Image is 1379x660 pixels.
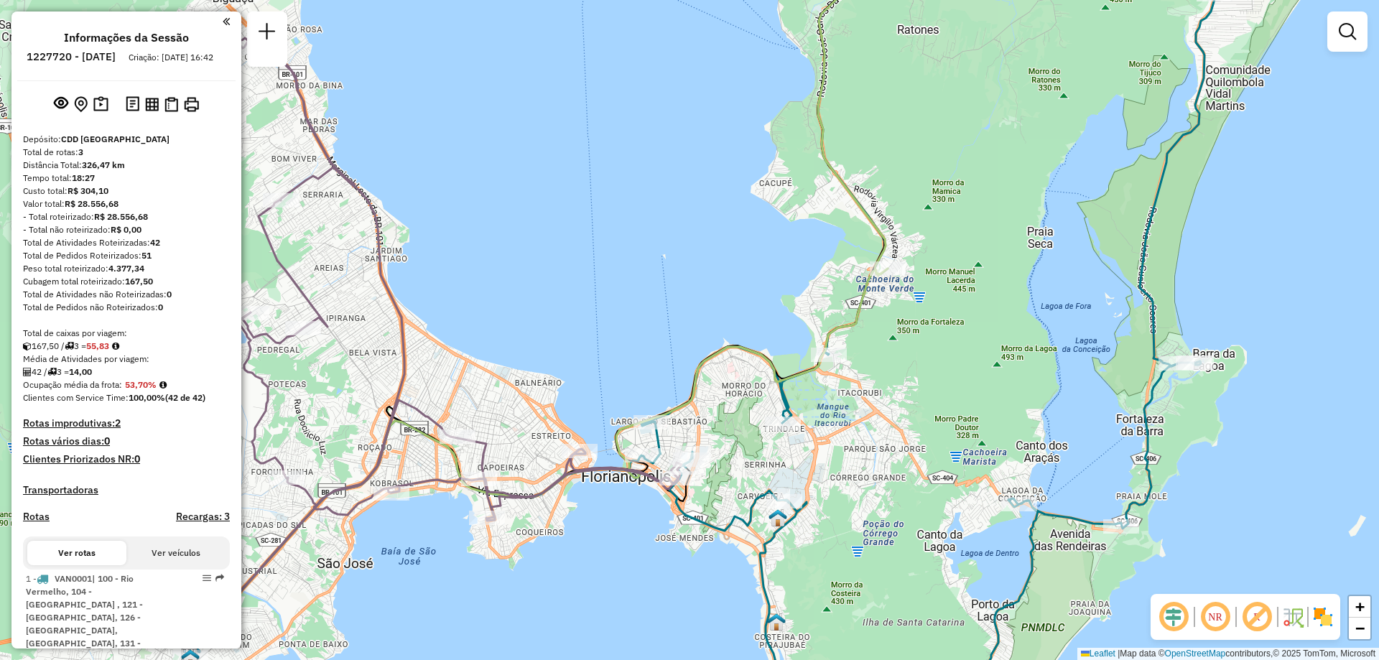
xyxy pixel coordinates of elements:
[23,368,32,376] i: Total de Atividades
[176,511,230,523] h4: Recargas: 3
[112,342,119,350] i: Meta Caixas/viagem: 172,72 Diferença: -116,89
[125,379,157,390] strong: 53,70%
[181,94,202,115] button: Imprimir Rotas
[65,342,74,350] i: Total de rotas
[1349,596,1370,618] a: Zoom in
[167,289,172,299] strong: 0
[23,197,230,210] div: Valor total:
[1081,649,1115,659] a: Leaflet
[125,276,153,287] strong: 167,50
[1349,618,1370,639] a: Zoom out
[1355,619,1365,637] span: −
[1198,600,1232,634] span: Ocultar NR
[123,51,219,64] div: Criação: [DATE] 16:42
[134,452,140,465] strong: 0
[23,353,230,366] div: Média de Atividades por viagem:
[94,211,148,222] strong: R$ 28.556,68
[64,31,189,45] h4: Informações da Sessão
[71,93,90,116] button: Centralizar mapa no depósito ou ponto de apoio
[23,340,230,353] div: 167,50 / 3 =
[90,93,111,116] button: Painel de Sugestão
[108,263,144,274] strong: 4.377,34
[126,541,226,565] button: Ver veículos
[23,159,230,172] div: Distância Total:
[23,379,122,390] span: Ocupação média da frota:
[1118,649,1120,659] span: |
[158,302,163,312] strong: 0
[27,541,126,565] button: Ver rotas
[1311,605,1334,628] img: Exibir/Ocultar setores
[142,94,162,113] button: Visualizar relatório de Roteirização
[123,93,142,116] button: Logs desbloquear sessão
[253,17,282,50] a: Nova sessão e pesquisa
[23,210,230,223] div: - Total roteirizado:
[150,237,160,248] strong: 42
[51,93,71,116] button: Exibir sessão original
[72,172,95,183] strong: 18:27
[86,340,109,351] strong: 55,83
[1077,648,1379,660] div: Map data © contributors,© 2025 TomTom, Microsoft
[23,327,230,340] div: Total de caixas por viagem:
[111,224,141,235] strong: R$ 0,00
[23,435,230,447] h4: Rotas vários dias:
[27,50,116,63] h6: 1227720 - [DATE]
[215,574,224,582] em: Rota exportada
[223,13,230,29] a: Clique aqui para minimizar o painel
[23,453,230,465] h4: Clientes Priorizados NR:
[23,484,230,496] h4: Transportadoras
[159,381,167,389] em: Média calculada utilizando a maior ocupação (%Peso ou %Cubagem) de cada rota da sessão. Rotas cro...
[61,134,170,144] strong: CDD [GEOGRAPHIC_DATA]
[69,366,92,377] strong: 14,00
[65,198,119,209] strong: R$ 28.556,68
[23,146,230,159] div: Total de rotas:
[78,147,83,157] strong: 3
[1240,600,1274,634] span: Exibir rótulo
[129,392,165,403] strong: 100,00%
[23,133,230,146] div: Depósito:
[767,613,786,631] img: FAD - Pirajubae
[23,288,230,301] div: Total de Atividades não Roteirizadas:
[23,511,50,523] a: Rotas
[115,417,121,429] strong: 2
[1165,649,1226,659] a: OpenStreetMap
[162,94,181,115] button: Visualizar Romaneio
[23,172,230,185] div: Tempo total:
[141,250,152,261] strong: 51
[1156,600,1191,634] span: Ocultar deslocamento
[55,573,92,584] span: VAN0001
[23,185,230,197] div: Custo total:
[23,392,129,403] span: Clientes com Service Time:
[1333,17,1362,46] a: Exibir filtros
[23,342,32,350] i: Cubagem total roteirizado
[104,434,110,447] strong: 0
[23,249,230,262] div: Total de Pedidos Roteirizados:
[68,185,108,196] strong: R$ 304,10
[82,159,125,170] strong: 326,47 km
[23,262,230,275] div: Peso total roteirizado:
[23,236,230,249] div: Total de Atividades Roteirizadas:
[23,417,230,429] h4: Rotas improdutivas:
[1281,605,1304,628] img: Fluxo de ruas
[769,508,787,527] img: Ilha Centro
[23,275,230,288] div: Cubagem total roteirizado:
[23,223,230,236] div: - Total não roteirizado:
[165,392,205,403] strong: (42 de 42)
[23,366,230,378] div: 42 / 3 =
[47,368,57,376] i: Total de rotas
[1355,598,1365,615] span: +
[23,301,230,314] div: Total de Pedidos não Roteirizados:
[203,574,211,582] em: Opções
